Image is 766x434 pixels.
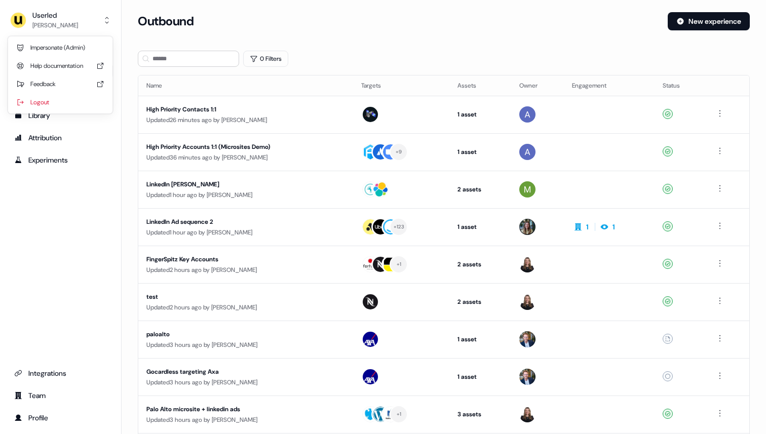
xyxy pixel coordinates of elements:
[32,20,78,30] div: [PERSON_NAME]
[8,8,113,32] button: Userled[PERSON_NAME]
[12,38,108,57] div: Impersonate (Admin)
[8,36,112,113] div: Userled[PERSON_NAME]
[32,10,78,20] div: Userled
[12,57,108,75] div: Help documentation
[12,75,108,93] div: Feedback
[12,93,108,111] div: Logout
